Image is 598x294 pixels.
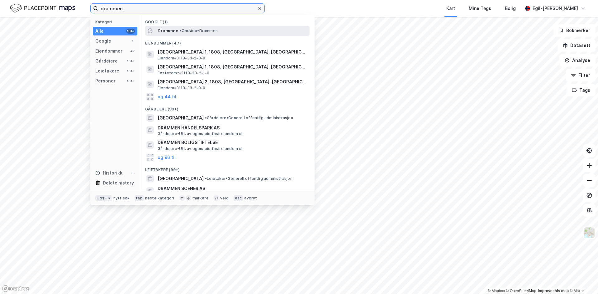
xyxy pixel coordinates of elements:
div: Kart [446,5,455,12]
div: 99+ [126,78,135,83]
span: Gårdeiere • Utl. av egen/leid fast eiendom el. [158,131,244,136]
span: [GEOGRAPHIC_DATA] 1, 1808, [GEOGRAPHIC_DATA], [GEOGRAPHIC_DATA] [158,63,307,71]
div: Egil-[PERSON_NAME] [533,5,578,12]
div: 99+ [126,29,135,34]
div: Bolig [505,5,516,12]
div: markere [192,196,209,201]
button: Tags [567,84,596,96]
div: nytt søk [113,196,130,201]
div: velg [220,196,229,201]
a: Mapbox homepage [2,285,29,292]
span: DRAMMEN BOLIGSTIFTELSE [158,139,307,146]
div: 8 [130,170,135,175]
div: avbryt [244,196,257,201]
button: og 96 til [158,154,176,161]
span: • [205,176,207,181]
div: Alle [95,27,104,35]
div: 47 [130,49,135,54]
div: Ctrl + k [95,195,112,201]
span: Eiendom • 3118-33-2-0-0 [158,56,205,61]
input: Søk på adresse, matrikkel, gårdeiere, leietakere eller personer [98,4,257,13]
span: Leietaker • Generell offentlig administrasjon [205,176,292,181]
button: Datasett [558,39,596,52]
button: og 44 til [158,93,176,100]
span: • [205,115,207,120]
span: [GEOGRAPHIC_DATA] 1, 1808, [GEOGRAPHIC_DATA], [GEOGRAPHIC_DATA] [158,48,307,56]
img: logo.f888ab2527a4732fd821a326f86c7f29.svg [10,3,75,14]
span: Område • Drammen [180,28,218,33]
img: Z [583,227,595,239]
button: Filter [566,69,596,82]
span: [GEOGRAPHIC_DATA] [158,175,204,182]
div: 99+ [126,68,135,73]
button: Bokmerker [553,24,596,37]
div: Google (1) [140,15,315,26]
a: OpenStreetMap [506,289,536,293]
a: Improve this map [538,289,569,293]
span: Gårdeiere • Utl. av egen/leid fast eiendom el. [158,146,244,151]
iframe: Chat Widget [567,264,598,294]
div: Personer [95,77,116,85]
span: [GEOGRAPHIC_DATA] 2, 1808, [GEOGRAPHIC_DATA], [GEOGRAPHIC_DATA] [158,78,307,86]
div: Gårdeiere [95,57,118,65]
div: Eiendommer (47) [140,36,315,47]
div: Leietakere [95,67,119,75]
span: • [180,28,182,33]
div: 99+ [126,58,135,63]
span: DRAMMEN HANDELSPARK AS [158,124,307,132]
div: Kategori [95,20,137,24]
span: Eiendom • 3118-33-2-0-0 [158,86,205,91]
div: Mine Tags [469,5,491,12]
a: Mapbox [488,289,505,293]
button: Analyse [559,54,596,67]
div: Delete history [103,179,134,187]
div: tab [135,195,144,201]
span: Gårdeiere • Generell offentlig administrasjon [205,115,293,120]
span: Drammen [158,27,178,35]
span: Festetomt • 3118-33-2-1-0 [158,71,210,76]
div: esc [234,195,243,201]
span: DRAMMEN SCENER AS [158,185,307,192]
span: [GEOGRAPHIC_DATA] [158,114,204,122]
div: 1 [130,39,135,44]
div: Gårdeiere (99+) [140,102,315,113]
div: Historikk [95,169,122,177]
div: Leietakere (99+) [140,162,315,174]
div: Eiendommer [95,47,122,55]
div: Google [95,37,111,45]
div: neste kategori [145,196,174,201]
